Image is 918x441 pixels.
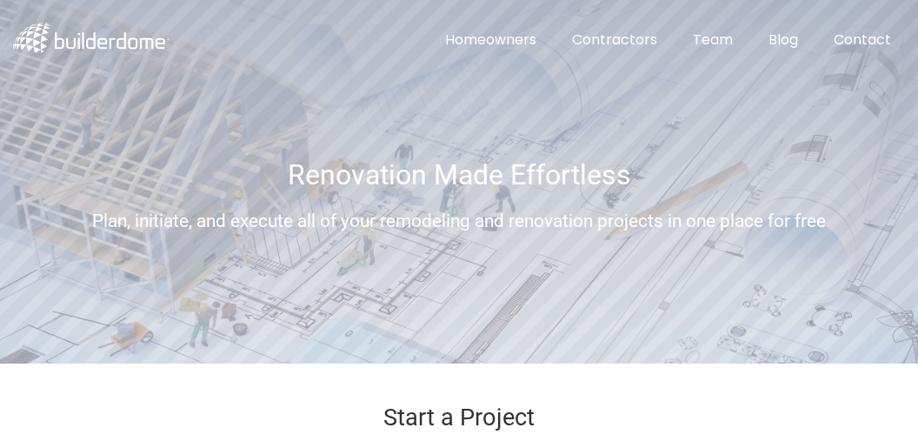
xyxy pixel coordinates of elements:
[13,160,905,190] h1: Renovation Made Effortless
[13,23,170,53] img: logo.svg
[679,21,747,60] a: Team
[558,21,671,60] a: Contractors
[820,21,905,60] a: Contact
[755,21,812,60] a: Blog
[13,405,905,431] h2: Start a Project
[431,21,550,60] a: Homeowners
[13,211,905,231] h5: Plan, initiate, and execute all of your remodeling and renovation projects in one place for free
